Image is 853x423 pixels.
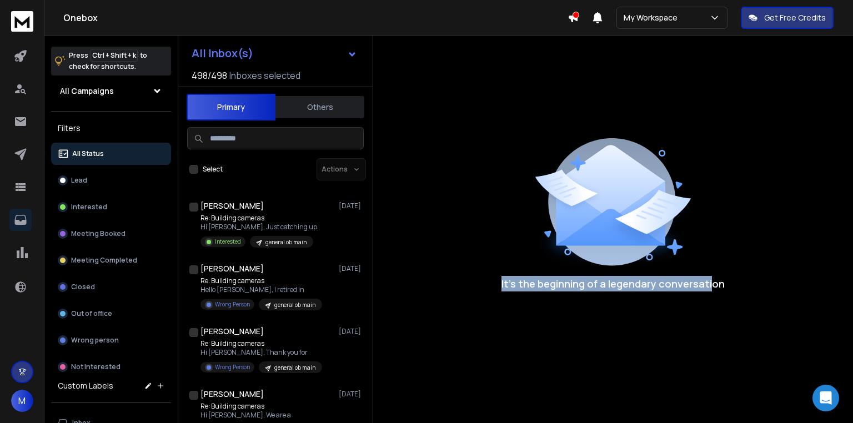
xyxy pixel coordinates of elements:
[58,380,113,391] h3: Custom Labels
[71,176,87,185] p: Lead
[339,390,364,399] p: [DATE]
[72,149,104,158] p: All Status
[51,80,171,102] button: All Campaigns
[339,202,364,210] p: [DATE]
[71,229,126,238] p: Meeting Booked
[51,356,171,378] button: Not Interested
[192,69,227,82] span: 498 / 498
[215,363,250,371] p: Wrong Person
[183,42,366,64] button: All Inbox(s)
[200,214,317,223] p: Re: Building cameras
[71,203,107,211] p: Interested
[60,85,114,97] h1: All Campaigns
[200,411,322,420] p: Hi [PERSON_NAME], We are a
[63,11,568,24] h1: Onebox
[339,264,364,273] p: [DATE]
[741,7,834,29] button: Get Free Credits
[91,49,138,62] span: Ctrl + Shift + k
[51,329,171,351] button: Wrong person
[215,300,250,309] p: Wrong Person
[187,94,275,120] button: Primary
[764,12,826,23] p: Get Free Credits
[11,390,33,412] button: M
[71,256,137,265] p: Meeting Completed
[501,276,725,291] p: It’s the beginning of a legendary conversation
[200,223,317,231] p: Hi [PERSON_NAME], Just catching up
[275,95,364,119] button: Others
[200,276,322,285] p: Re: Building cameras
[339,327,364,336] p: [DATE]
[274,364,315,372] p: general ob main
[51,249,171,271] button: Meeting Completed
[69,50,147,72] p: Press to check for shortcuts.
[51,143,171,165] button: All Status
[229,69,300,82] h3: Inboxes selected
[11,11,33,32] img: logo
[215,238,241,246] p: Interested
[51,223,171,245] button: Meeting Booked
[71,362,121,371] p: Not Interested
[51,169,171,192] button: Lead
[203,165,223,174] label: Select
[200,339,322,348] p: Re: Building cameras
[812,385,839,411] div: Open Intercom Messenger
[200,285,322,294] p: Hello [PERSON_NAME], I retired in
[624,12,682,23] p: My Workspace
[200,402,322,411] p: Re: Building cameras
[200,348,322,357] p: Hi [PERSON_NAME], Thank you for
[200,326,264,337] h1: [PERSON_NAME]
[71,283,95,291] p: Closed
[200,200,264,211] h1: [PERSON_NAME]
[200,389,264,400] h1: [PERSON_NAME]
[71,336,119,345] p: Wrong person
[51,303,171,325] button: Out of office
[71,309,112,318] p: Out of office
[51,120,171,136] h3: Filters
[192,48,253,59] h1: All Inbox(s)
[51,196,171,218] button: Interested
[200,263,264,274] h1: [PERSON_NAME]
[274,301,315,309] p: general ob main
[265,238,307,246] p: general ob main
[51,276,171,298] button: Closed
